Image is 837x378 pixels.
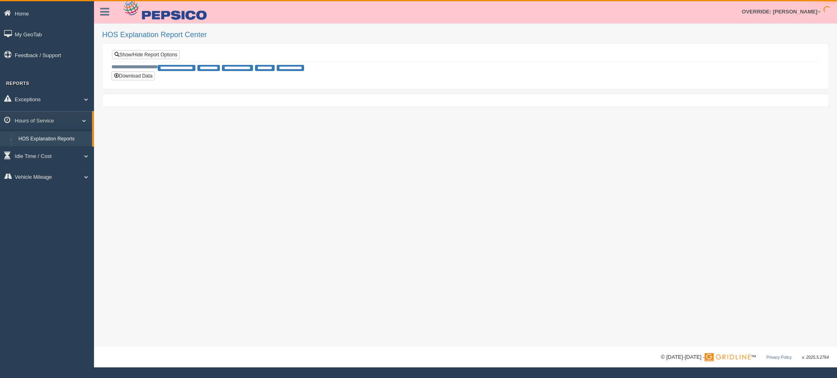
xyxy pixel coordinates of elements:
img: Gridline [705,353,751,361]
a: Privacy Policy [766,355,792,360]
h2: HOS Explanation Report Center [102,31,829,39]
span: v. 2025.5.2764 [802,355,829,360]
a: HOS Explanation Reports [15,132,92,147]
button: Download Data [112,71,155,80]
a: Show/Hide Report Options [112,50,180,59]
div: © [DATE]-[DATE] - ™ [661,353,829,362]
